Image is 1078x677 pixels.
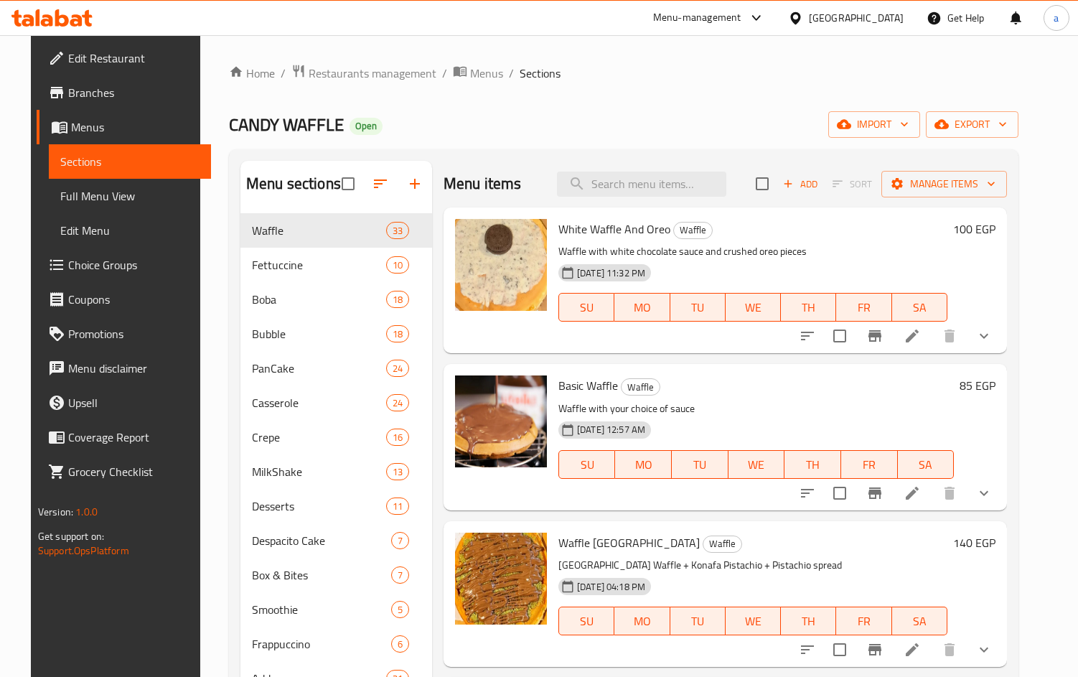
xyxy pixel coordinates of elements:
[676,297,720,318] span: TU
[37,75,211,110] a: Branches
[898,611,942,632] span: SA
[68,256,200,274] span: Choice Groups
[240,489,432,523] div: Desserts11
[678,454,723,475] span: TU
[398,167,432,201] button: Add section
[790,454,835,475] span: TH
[229,65,275,82] a: Home
[68,360,200,377] span: Menu disclaimer
[229,64,1018,83] nav: breadcrumb
[240,213,432,248] div: Waffle33
[904,641,921,658] a: Edit menu item
[246,173,341,195] h2: Menu sections
[558,450,616,479] button: SU
[790,319,825,353] button: sort-choices
[75,503,98,521] span: 1.0.0
[252,325,386,342] div: Bubble
[470,65,503,82] span: Menus
[825,635,855,665] span: Select to update
[747,169,777,199] span: Select section
[614,607,670,635] button: MO
[60,153,200,170] span: Sections
[252,532,391,549] span: Despacito Cake
[37,41,211,75] a: Edit Restaurant
[68,291,200,308] span: Coupons
[68,50,200,67] span: Edit Restaurant
[386,222,409,239] div: items
[387,293,408,307] span: 18
[240,420,432,454] div: Crepe16
[386,463,409,480] div: items
[858,319,892,353] button: Branch-specific-item
[653,9,741,27] div: Menu-management
[836,293,891,322] button: FR
[386,498,409,515] div: items
[37,351,211,386] a: Menu disclaimer
[571,580,651,594] span: [DATE] 04:18 PM
[558,375,618,396] span: Basic Waffle
[898,297,942,318] span: SA
[392,603,408,617] span: 5
[386,291,409,308] div: items
[777,173,823,195] button: Add
[252,566,391,584] div: Box & Bites
[731,297,775,318] span: WE
[350,120,383,132] span: Open
[240,454,432,489] div: MilkShake13
[453,64,503,83] a: Menus
[38,541,129,560] a: Support.OpsPlatform
[252,498,386,515] span: Desserts
[777,173,823,195] span: Add item
[387,396,408,410] span: 24
[781,293,836,322] button: TH
[836,607,891,635] button: FR
[252,360,386,377] div: PanCake
[967,476,1001,510] button: show more
[620,297,664,318] span: MO
[49,179,211,213] a: Full Menu View
[386,325,409,342] div: items
[825,478,855,508] span: Select to update
[892,607,947,635] button: SA
[386,394,409,411] div: items
[781,176,820,192] span: Add
[672,450,728,479] button: TU
[240,282,432,317] div: Boba18
[904,327,921,345] a: Edit menu item
[60,222,200,239] span: Edit Menu
[904,485,921,502] a: Edit menu item
[858,476,892,510] button: Branch-specific-item
[790,632,825,667] button: sort-choices
[252,463,386,480] div: MilkShake
[731,611,775,632] span: WE
[726,293,781,322] button: WE
[847,454,892,475] span: FR
[932,476,967,510] button: delete
[392,638,408,651] span: 6
[858,632,892,667] button: Branch-specific-item
[252,394,386,411] span: Casserole
[565,454,610,475] span: SU
[932,319,967,353] button: delete
[674,222,712,238] span: Waffle
[790,476,825,510] button: sort-choices
[904,454,949,475] span: SA
[571,423,651,436] span: [DATE] 12:57 AM
[558,218,670,240] span: White Waffle And Oreo
[840,116,909,134] span: import
[558,556,947,574] p: [GEOGRAPHIC_DATA] Waffle + Konafa Pistachio + Pistachio spread
[333,169,363,199] span: Select all sections
[557,172,726,197] input: search
[350,118,383,135] div: Open
[387,224,408,238] span: 33
[734,454,779,475] span: WE
[71,118,200,136] span: Menus
[728,450,785,479] button: WE
[252,429,386,446] div: Crepe
[386,256,409,274] div: items
[953,219,995,239] h6: 100 EGP
[893,175,995,193] span: Manage items
[240,558,432,592] div: Box & Bites7
[842,297,886,318] span: FR
[387,362,408,375] span: 24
